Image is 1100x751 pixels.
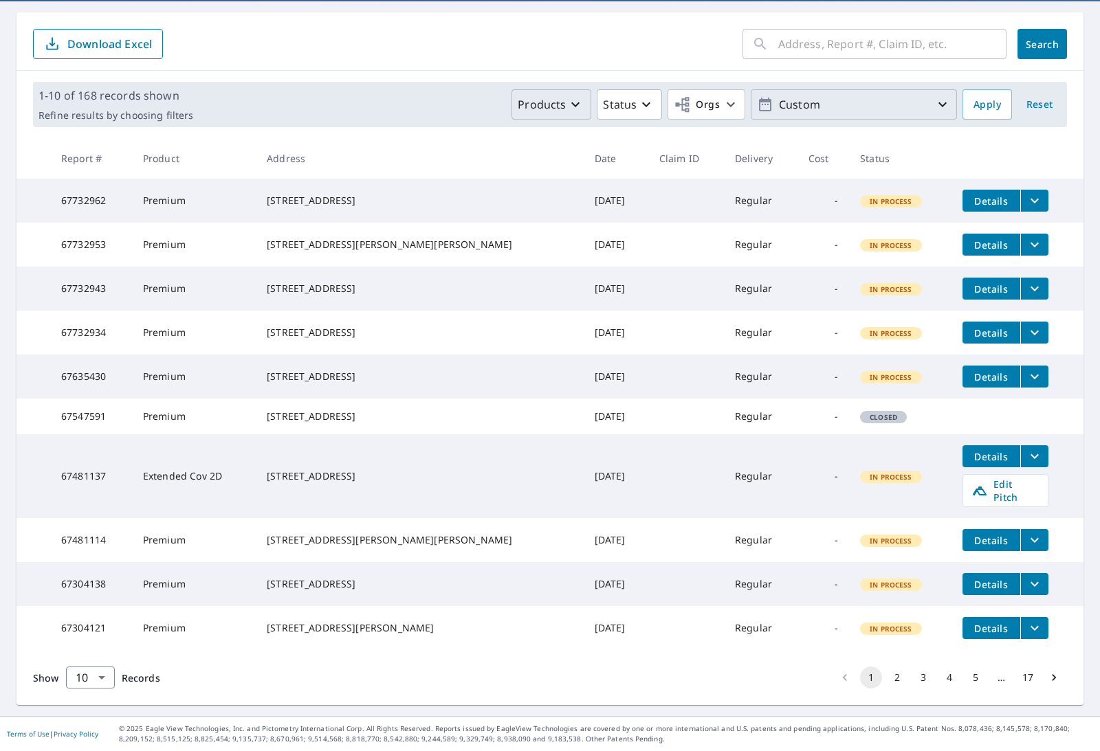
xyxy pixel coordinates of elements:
[797,179,849,223] td: -
[267,469,572,483] div: [STREET_ADDRESS]
[256,138,583,179] th: Address
[267,326,572,339] div: [STREET_ADDRESS]
[1017,29,1067,59] button: Search
[597,89,662,120] button: Status
[132,138,256,179] th: Product
[584,399,648,434] td: [DATE]
[861,580,921,590] span: In Process
[797,518,849,562] td: -
[797,355,849,399] td: -
[267,621,572,635] div: [STREET_ADDRESS][PERSON_NAME]
[938,666,960,688] button: Go to page 4
[724,138,797,179] th: Delivery
[861,536,921,546] span: In Process
[724,311,797,355] td: Regular
[38,87,193,104] p: 1-10 of 168 records shown
[973,96,1001,113] span: Apply
[971,578,1012,591] span: Details
[861,372,921,382] span: In Process
[584,267,648,311] td: [DATE]
[962,366,1020,388] button: detailsBtn-67635430
[724,434,797,518] td: Regular
[668,89,745,120] button: Orgs
[132,223,256,267] td: Premium
[54,729,98,739] a: Privacy Policy
[971,478,1039,504] span: Edit Pitch
[119,724,1093,744] p: © 2025 Eagle View Technologies, Inc. and Pictometry International Corp. All Rights Reserved. Repo...
[1020,445,1048,467] button: filesDropdownBtn-67481137
[1017,89,1061,120] button: Reset
[1020,573,1048,595] button: filesDropdownBtn-67304138
[67,36,152,52] p: Download Excel
[132,606,256,650] td: Premium
[971,450,1012,463] span: Details
[849,138,951,179] th: Status
[50,311,132,355] td: 67732934
[724,399,797,434] td: Regular
[886,666,908,688] button: Go to page 2
[797,267,849,311] td: -
[962,529,1020,551] button: detailsBtn-67481114
[861,328,921,338] span: In Process
[971,194,1012,208] span: Details
[962,573,1020,595] button: detailsBtn-67304138
[991,671,1013,684] div: …
[962,89,1012,120] button: Apply
[724,267,797,311] td: Regular
[1043,666,1065,688] button: Go to next page
[584,179,648,223] td: [DATE]
[971,370,1012,383] span: Details
[132,355,256,399] td: Premium
[797,223,849,267] td: -
[962,322,1020,344] button: detailsBtn-67732934
[861,624,921,634] span: In Process
[1020,529,1048,551] button: filesDropdownBtn-67481114
[1020,322,1048,344] button: filesDropdownBtn-67732934
[132,434,256,518] td: Extended Cov 2D
[33,671,59,684] span: Show
[1017,666,1039,688] button: Go to page 17
[797,562,849,606] td: -
[971,534,1012,547] span: Details
[962,190,1020,212] button: detailsBtn-67732962
[267,577,572,591] div: [STREET_ADDRESS]
[50,399,132,434] td: 67547591
[1028,38,1056,51] span: Search
[267,370,572,383] div: [STREET_ADDRESS]
[724,606,797,650] td: Regular
[132,311,256,355] td: Premium
[1020,190,1048,212] button: filesDropdownBtn-67732962
[584,223,648,267] td: [DATE]
[50,434,132,518] td: 67481137
[971,282,1012,295] span: Details
[861,472,921,482] span: In Process
[267,282,572,295] div: [STREET_ADDRESS]
[724,223,797,267] td: Regular
[518,96,566,113] p: Products
[724,518,797,562] td: Regular
[797,138,849,179] th: Cost
[50,138,132,179] th: Report #
[7,729,49,739] a: Terms of Use
[861,240,921,250] span: In Process
[7,730,98,738] p: |
[912,666,934,688] button: Go to page 3
[773,93,934,117] p: Custom
[584,355,648,399] td: [DATE]
[861,197,921,206] span: In Process
[50,223,132,267] td: 67732953
[1020,234,1048,256] button: filesDropdownBtn-67732953
[132,267,256,311] td: Premium
[971,326,1012,339] span: Details
[267,194,572,208] div: [STREET_ADDRESS]
[1020,617,1048,639] button: filesDropdownBtn-67304121
[778,25,1006,63] input: Address, Report #, Claim ID, etc.
[971,622,1012,635] span: Details
[724,562,797,606] td: Regular
[66,658,115,697] div: 10
[50,562,132,606] td: 67304138
[50,179,132,223] td: 67732962
[962,278,1020,300] button: detailsBtn-67732943
[33,29,163,59] button: Download Excel
[50,267,132,311] td: 67732943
